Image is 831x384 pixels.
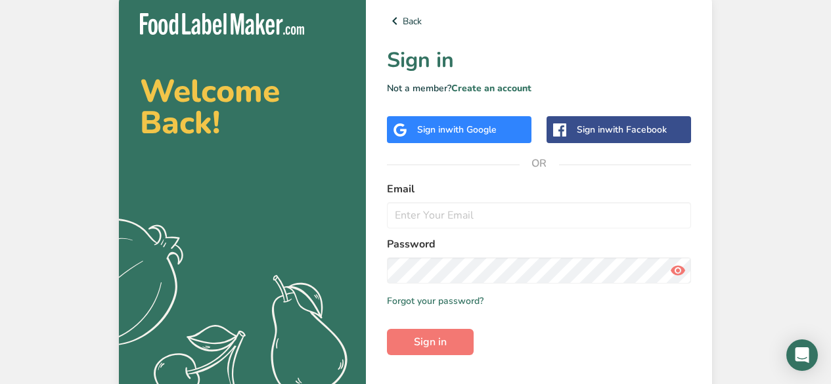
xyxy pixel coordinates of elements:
label: Email [387,181,691,197]
label: Password [387,236,691,252]
h1: Sign in [387,45,691,76]
h2: Welcome Back! [140,75,345,139]
a: Create an account [451,82,531,95]
span: Sign in [414,334,447,350]
img: Food Label Maker [140,13,304,35]
input: Enter Your Email [387,202,691,228]
a: Back [387,13,691,29]
div: Sign in [577,123,667,137]
div: Sign in [417,123,497,137]
span: OR [520,144,559,183]
button: Sign in [387,329,474,355]
span: with Google [445,123,497,136]
span: with Facebook [605,123,667,136]
a: Forgot your password? [387,294,483,308]
p: Not a member? [387,81,691,95]
div: Open Intercom Messenger [786,339,818,371]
